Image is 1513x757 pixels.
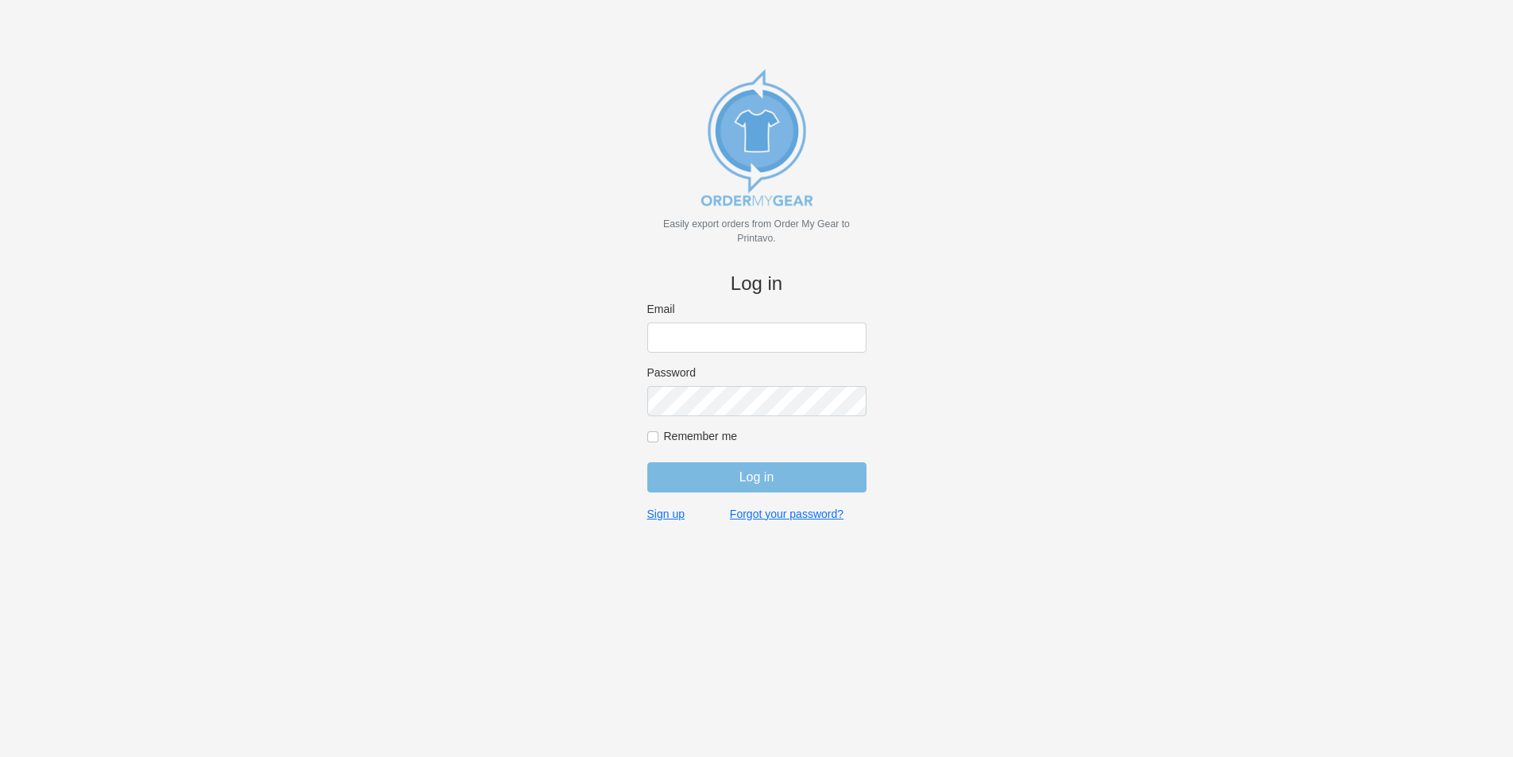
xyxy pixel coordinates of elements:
[730,507,843,521] a: Forgot your password?
[647,365,867,380] label: Password
[664,429,867,443] label: Remember me
[647,507,685,521] a: Sign up
[647,302,867,316] label: Email
[677,58,836,217] img: new_omg_export_logo-652582c309f788888370c3373ec495a74b7b3fc93c8838f76510ecd25890bcc4.png
[647,462,867,492] input: Log in
[647,272,867,295] h4: Log in
[647,217,867,245] p: Easily export orders from Order My Gear to Printavo.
